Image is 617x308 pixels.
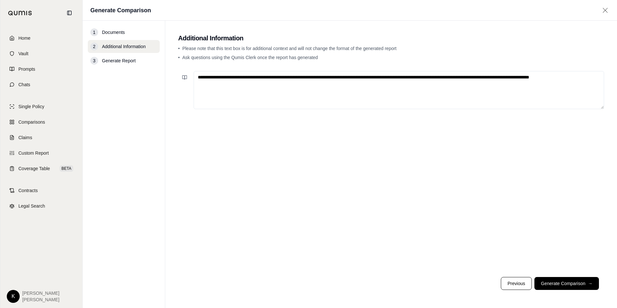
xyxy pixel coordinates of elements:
span: Coverage Table [18,165,50,172]
div: 1 [90,28,98,36]
div: K [7,290,20,303]
span: Vault [18,50,28,57]
a: Single Policy [4,99,78,114]
a: Prompts [4,62,78,76]
a: Legal Search [4,199,78,213]
span: Chats [18,81,30,88]
span: Generate Report [102,57,136,64]
img: Qumis Logo [8,11,32,15]
span: Additional Information [102,43,146,50]
span: [PERSON_NAME] [22,296,59,303]
span: Single Policy [18,103,44,110]
a: Custom Report [4,146,78,160]
button: Previous [501,277,532,290]
span: Please note that this text box is for additional context and will not change the format of the ge... [182,46,397,51]
button: Collapse sidebar [64,8,75,18]
h2: Additional Information [178,34,604,43]
span: Ask questions using the Qumis Clerk once the report has generated [182,55,318,60]
span: [PERSON_NAME] [22,290,59,296]
div: 2 [90,43,98,50]
span: Contracts [18,187,38,194]
a: Chats [4,77,78,92]
span: Prompts [18,66,35,72]
span: Documents [102,29,125,36]
span: Home [18,35,30,41]
span: Comparisons [18,119,45,125]
a: Claims [4,130,78,145]
div: 3 [90,57,98,65]
button: Generate Comparison→ [534,277,599,290]
span: BETA [60,165,73,172]
h1: Generate Comparison [90,6,151,15]
span: Custom Report [18,150,49,156]
a: Home [4,31,78,45]
a: Comparisons [4,115,78,129]
a: Vault [4,46,78,61]
a: Coverage TableBETA [4,161,78,176]
span: → [588,280,592,287]
span: Legal Search [18,203,45,209]
span: Claims [18,134,32,141]
a: Contracts [4,183,78,198]
span: • [178,55,180,60]
span: • [178,46,180,51]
